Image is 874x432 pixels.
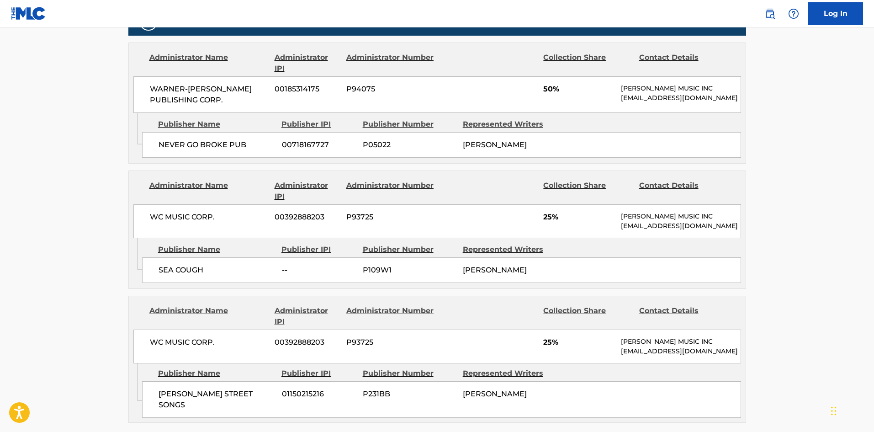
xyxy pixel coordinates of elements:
span: 00185314175 [275,84,339,95]
div: Contact Details [639,305,728,327]
span: P93725 [346,212,435,223]
div: Represented Writers [463,368,556,379]
iframe: Chat Widget [828,388,874,432]
span: NEVER GO BROKE PUB [159,139,275,150]
div: Publisher Name [158,119,275,130]
span: [PERSON_NAME] [463,140,527,149]
span: WARNER-[PERSON_NAME] PUBLISHING CORP. [150,84,268,106]
img: search [764,8,775,19]
span: 00392888203 [275,337,339,348]
span: 00718167727 [282,139,356,150]
div: Administrator Number [346,180,435,202]
span: 50% [543,84,614,95]
div: Publisher Name [158,368,275,379]
span: SEA COUGH [159,265,275,276]
img: MLC Logo [11,7,46,20]
div: Administrator IPI [275,305,339,327]
div: Administrator Name [149,52,268,74]
div: Help [784,5,803,23]
span: [PERSON_NAME] STREET SONGS [159,389,275,411]
span: [PERSON_NAME] [463,389,527,398]
span: 25% [543,212,614,223]
div: Collection Share [543,180,632,202]
span: -- [282,265,356,276]
div: Publisher IPI [281,368,356,379]
span: P93725 [346,337,435,348]
p: [PERSON_NAME] MUSIC INC [621,337,740,347]
span: 00392888203 [275,212,339,223]
span: WC MUSIC CORP. [150,212,268,223]
div: Contact Details [639,180,728,202]
p: [EMAIL_ADDRESS][DOMAIN_NAME] [621,93,740,103]
span: WC MUSIC CORP. [150,337,268,348]
span: P109W1 [363,265,456,276]
div: Publisher IPI [281,244,356,255]
div: Publisher IPI [281,119,356,130]
div: Contact Details [639,52,728,74]
img: help [788,8,799,19]
span: 25% [543,337,614,348]
a: Public Search [761,5,779,23]
div: Publisher Number [363,119,456,130]
div: Administrator Name [149,180,268,202]
span: P231BB [363,389,456,400]
span: 01150215216 [282,389,356,400]
div: Administrator Number [346,52,435,74]
p: [EMAIL_ADDRESS][DOMAIN_NAME] [621,347,740,356]
div: Drag [831,397,837,425]
span: [PERSON_NAME] [463,266,527,274]
p: [PERSON_NAME] MUSIC INC [621,84,740,93]
div: Collection Share [543,52,632,74]
div: Publisher Name [158,244,275,255]
span: P94075 [346,84,435,95]
div: Publisher Number [363,244,456,255]
div: Represented Writers [463,244,556,255]
div: Represented Writers [463,119,556,130]
div: Publisher Number [363,368,456,379]
div: Administrator IPI [275,180,339,202]
p: [EMAIL_ADDRESS][DOMAIN_NAME] [621,221,740,231]
p: [PERSON_NAME] MUSIC INC [621,212,740,221]
div: Administrator Number [346,305,435,327]
a: Log In [808,2,863,25]
span: P05022 [363,139,456,150]
div: Collection Share [543,305,632,327]
div: Administrator Name [149,305,268,327]
div: Administrator IPI [275,52,339,74]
